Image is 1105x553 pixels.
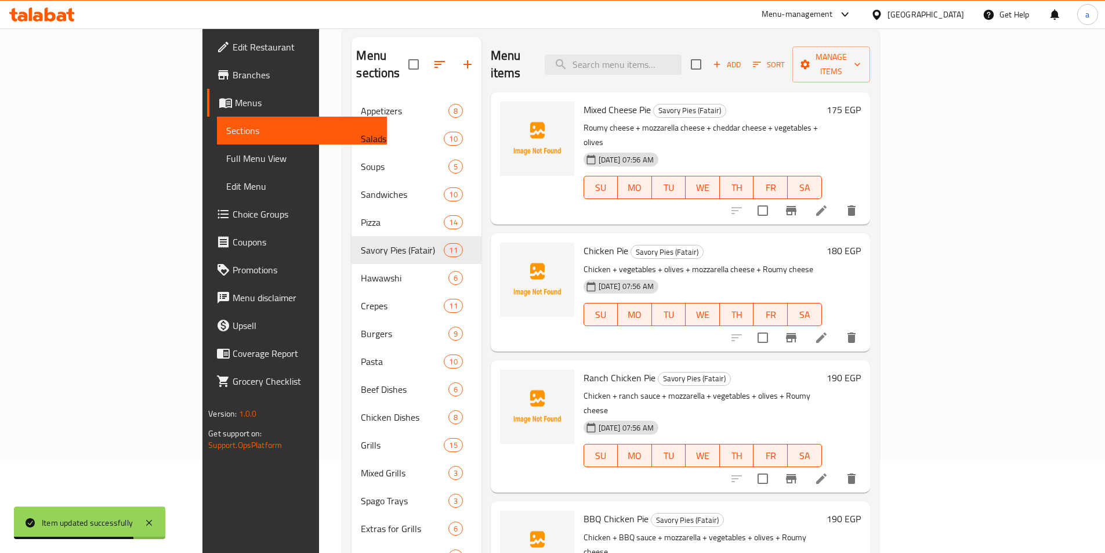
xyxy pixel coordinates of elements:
div: items [448,327,463,341]
h6: 175 EGP [827,102,861,118]
span: FR [758,179,783,196]
span: Sort [753,58,785,71]
span: Mixed Cheese Pie [584,101,651,118]
button: Manage items [792,46,870,82]
span: MO [622,179,647,196]
a: Coupons [207,228,387,256]
img: Chicken Pie [500,243,574,317]
div: Savory Pies (Fatair) [631,245,704,259]
span: 6 [449,384,462,395]
div: Crepes11 [352,292,481,320]
span: Upsell [233,319,378,332]
span: 5 [449,161,462,172]
span: Menus [235,96,378,110]
img: Ranch Chicken Pie [500,370,574,444]
button: delete [838,197,865,225]
span: 11 [444,301,462,312]
span: Grocery Checklist [233,374,378,388]
span: 10 [444,356,462,367]
div: items [444,187,462,201]
p: Chicken + ranch sauce + mozzarella + vegetables + olives + Roumy cheese [584,389,822,418]
span: 6 [449,523,462,534]
span: Savory Pies (Fatair) [654,104,726,117]
div: items [448,104,463,118]
div: Pizza14 [352,208,481,236]
span: 6 [449,273,462,284]
div: Savory Pies (Fatair)11 [352,236,481,264]
span: Beef Dishes [361,382,448,396]
div: Item updated successfully [42,516,133,529]
span: Coverage Report [233,346,378,360]
div: Grills [361,438,444,452]
span: Select section [684,52,708,77]
h2: Menu items [491,47,531,82]
div: Mixed Grills [361,466,448,480]
button: TU [652,176,686,199]
span: MO [622,447,647,464]
span: FR [758,447,783,464]
div: items [444,299,462,313]
span: TU [657,447,682,464]
span: 14 [444,217,462,228]
span: Select to update [751,198,775,223]
span: 10 [444,133,462,144]
span: WE [690,179,715,196]
button: MO [618,303,652,326]
span: Manage items [802,50,861,79]
span: Pasta [361,355,444,368]
a: Support.OpsPlatform [208,438,282,453]
button: FR [753,303,788,326]
div: Beef Dishes6 [352,375,481,403]
h6: 180 EGP [827,243,861,259]
span: FR [758,306,783,323]
span: 3 [449,496,462,507]
span: Extras for Grills [361,522,448,536]
span: Menu disclaimer [233,291,378,305]
button: TH [720,303,754,326]
div: Grills15 [352,431,481,459]
span: Full Menu View [226,151,378,165]
span: Appetizers [361,104,448,118]
div: Salads [361,132,444,146]
div: items [444,355,462,368]
div: Extras for Grills6 [352,515,481,543]
button: SU [584,176,618,199]
div: items [444,243,462,257]
span: WE [690,306,715,323]
button: SA [788,444,822,467]
div: Pasta10 [352,348,481,375]
span: TH [724,179,749,196]
span: 3 [449,468,462,479]
span: Spago Trays [361,494,448,508]
span: 9 [449,328,462,339]
input: search [545,55,682,75]
span: Select all sections [401,52,426,77]
button: TU [652,444,686,467]
div: Sandwiches10 [352,180,481,208]
span: Savory Pies (Fatair) [658,372,730,385]
span: TH [724,447,749,464]
span: 8 [449,412,462,423]
span: Sandwiches [361,187,444,201]
span: SU [589,306,613,323]
button: WE [686,176,720,199]
span: TH [724,306,749,323]
span: Promotions [233,263,378,277]
div: items [448,522,463,536]
button: Add [708,56,745,74]
button: SU [584,303,618,326]
div: Mixed Grills3 [352,459,481,487]
button: delete [838,324,865,352]
span: Chicken Pie [584,242,628,259]
span: WE [690,447,715,464]
button: MO [618,444,652,467]
div: Savory Pies (Fatair) [658,372,731,386]
a: Menu disclaimer [207,284,387,312]
span: Edit Menu [226,179,378,193]
button: Branch-specific-item [777,197,805,225]
div: items [448,271,463,285]
span: 11 [444,245,462,256]
div: items [448,160,463,174]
